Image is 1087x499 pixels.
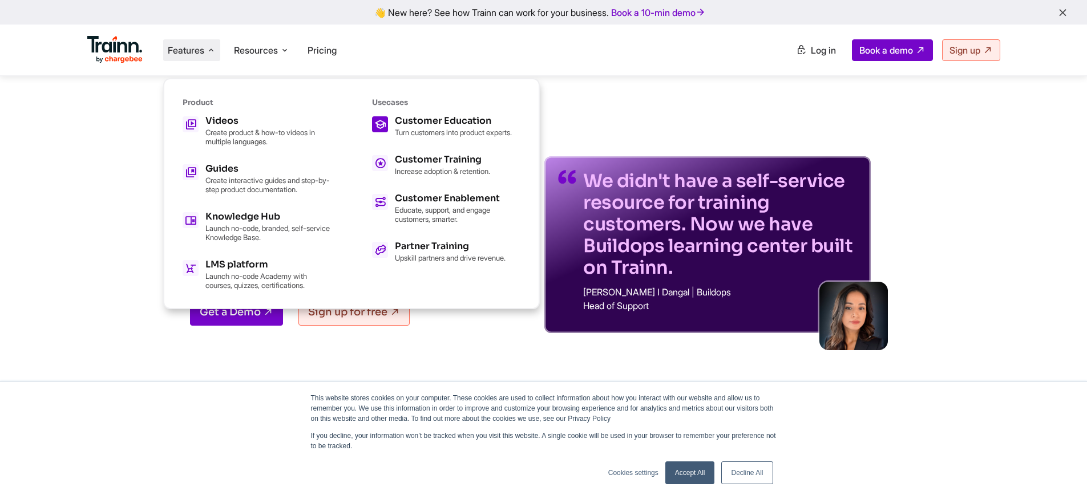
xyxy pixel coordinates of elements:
[665,461,715,484] a: Accept All
[583,301,857,310] p: Head of Support
[205,116,331,125] h5: Videos
[609,5,708,21] a: Book a 10-min demo
[949,44,980,56] span: Sign up
[372,194,520,224] a: Customer Enablement Educate, support, and engage customers, smarter.
[395,167,490,176] p: Increase adoption & retention.
[558,170,576,184] img: quotes-purple.41a7099.svg
[270,380,818,392] span: LOVED BY CUSTOMER-OBSESSED TEAMS WORLDWIDE
[859,44,913,56] span: Book a demo
[811,44,836,56] span: Log in
[721,461,773,484] a: Decline All
[608,468,658,478] a: Cookies settings
[372,98,520,107] h6: Usecases
[205,212,331,221] h5: Knowledge Hub
[942,39,1000,61] a: Sign up
[583,170,857,278] p: We didn't have a self-service resource for training customers. Now we have Buildops learning cent...
[819,282,888,350] img: sabina-buildops.d2e8138.png
[395,128,512,137] p: Turn customers into product experts.
[87,36,143,63] img: Trainn Logo
[205,260,331,269] h5: LMS platform
[395,253,506,262] p: Upskill partners and drive revenue.
[395,205,520,224] p: Educate, support, and engage customers, smarter.
[395,155,490,164] h5: Customer Training
[190,298,283,326] a: Get a Demo
[183,212,331,242] a: Knowledge Hub Launch no-code, branded, self-service Knowledge Base.
[395,194,520,203] h5: Customer Enablement
[234,44,278,56] span: Resources
[852,39,933,61] a: Book a demo
[205,224,331,242] p: Launch no-code, branded, self-service Knowledge Base.
[205,164,331,173] h5: Guides
[372,155,520,176] a: Customer Training Increase adoption & retention.
[395,116,512,125] h5: Customer Education
[308,44,337,56] a: Pricing
[372,242,520,262] a: Partner Training Upskill partners and drive revenue.
[205,176,331,194] p: Create interactive guides and step-by-step product documentation.
[311,393,777,424] p: This website stores cookies on your computer. These cookies are used to collect information about...
[372,116,520,137] a: Customer Education Turn customers into product experts.
[183,98,331,107] h6: Product
[789,40,843,60] a: Log in
[395,242,506,251] h5: Partner Training
[205,128,331,146] p: Create product & how-to videos in multiple languages.
[311,431,777,451] p: If you decline, your information won’t be tracked when you visit this website. A single cookie wi...
[205,271,331,290] p: Launch no-code Academy with courses, quizzes, certifications.
[168,44,204,56] span: Features
[583,287,857,297] p: [PERSON_NAME] I Dangal | Buildops
[183,260,331,290] a: LMS platform Launch no-code Academy with courses, quizzes, certifications.
[7,7,1080,18] div: 👋 New here? See how Trainn can work for your business.
[183,164,331,194] a: Guides Create interactive guides and step-by-step product documentation.
[298,298,410,326] a: Sign up for free
[183,116,331,146] a: Videos Create product & how-to videos in multiple languages.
